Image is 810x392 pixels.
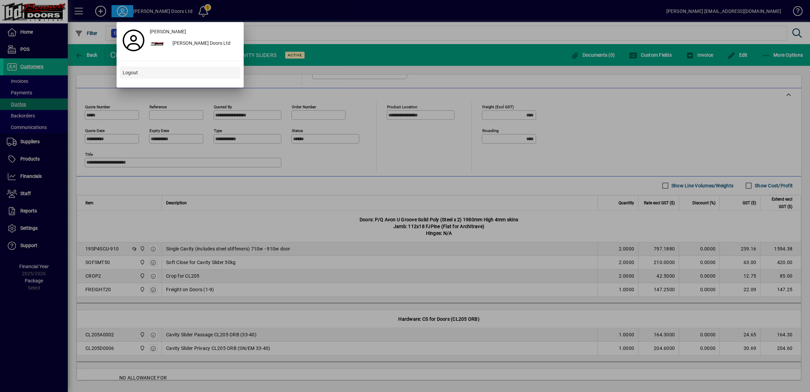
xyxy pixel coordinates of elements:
a: [PERSON_NAME] [147,25,240,38]
span: [PERSON_NAME] [150,28,186,35]
button: Logout [120,67,240,79]
div: [PERSON_NAME] Doors Ltd [167,38,240,50]
button: [PERSON_NAME] Doors Ltd [147,38,240,50]
a: Profile [120,34,147,46]
span: Logout [123,69,138,76]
